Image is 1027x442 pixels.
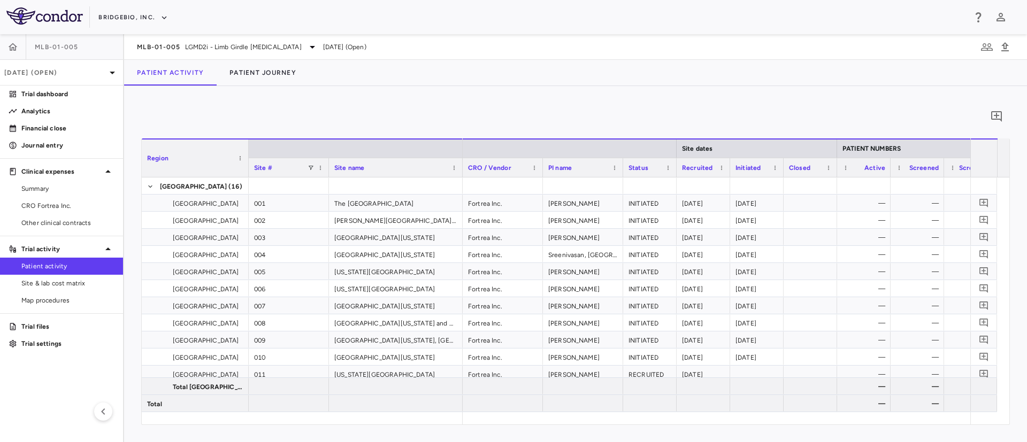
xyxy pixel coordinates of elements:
div: [PERSON_NAME] [543,331,623,348]
div: [GEOGRAPHIC_DATA][US_STATE] [329,297,463,314]
span: Map procedures [21,296,114,305]
img: logo-full-BYUhSk78.svg [6,7,83,25]
span: PATIENT NUMBERS [842,145,901,152]
div: — [954,297,992,314]
svg: Add comment [979,266,989,276]
div: INITIATED [623,314,677,331]
div: Fortrea Inc. [463,263,543,280]
div: [PERSON_NAME] [543,297,623,314]
button: Add comment [977,332,991,347]
div: [DATE] [730,348,784,365]
span: Site name [334,164,364,172]
div: [DATE] [730,331,784,348]
div: — [900,297,939,314]
div: — [847,195,885,212]
div: — [847,212,885,229]
div: — [900,314,939,331]
div: [PERSON_NAME] [543,348,623,365]
div: The [GEOGRAPHIC_DATA] [329,195,463,211]
div: — [847,331,885,348]
p: Trial activity [21,244,102,254]
span: Other clinical contracts [21,218,114,228]
div: Fortrea Inc. [463,195,543,211]
button: Add comment [977,281,991,296]
div: 010 [249,348,329,365]
div: [DATE] [730,246,784,262]
span: [DATE] (Open) [323,42,366,52]
p: Analytics [21,106,114,116]
div: [DATE] [677,263,730,280]
div: [DATE] [677,229,730,245]
button: Add comment [977,264,991,278]
span: [GEOGRAPHIC_DATA] [173,229,239,246]
span: MLB-01-005 [35,43,79,51]
div: — [847,229,885,246]
span: Screened [909,164,939,172]
div: — [954,331,992,348]
div: [PERSON_NAME] [543,195,623,211]
div: [DATE] [730,229,784,245]
div: — [954,378,992,395]
div: [GEOGRAPHIC_DATA][US_STATE], [GEOGRAPHIC_DATA] [329,331,463,348]
div: — [954,395,992,412]
div: Fortrea Inc. [463,348,543,365]
span: [GEOGRAPHIC_DATA] [173,315,239,332]
span: [GEOGRAPHIC_DATA] [173,195,239,212]
p: Clinical expenses [21,167,102,176]
div: Fortrea Inc. [463,366,543,382]
svg: Add comment [979,232,989,242]
div: [US_STATE][GEOGRAPHIC_DATA] [329,366,463,382]
div: — [954,195,992,212]
div: [GEOGRAPHIC_DATA][US_STATE] [329,348,463,365]
div: — [900,195,939,212]
div: 008 [249,314,329,331]
button: Patient Activity [124,60,217,86]
div: [PERSON_NAME] [543,212,623,228]
div: INITIATED [623,331,677,348]
button: Add comment [977,350,991,364]
div: RECRUITED [623,366,677,382]
div: [GEOGRAPHIC_DATA][US_STATE] [329,246,463,262]
span: Summary [21,184,114,193]
span: Site # [254,164,272,172]
button: Add comment [977,315,991,330]
div: — [847,348,885,366]
div: — [954,229,992,246]
span: CRO / Vendor [468,164,511,172]
span: Region [147,154,168,162]
div: [DATE] [677,366,730,382]
span: Site & lab cost matrix [21,278,114,288]
div: INITIATED [623,297,677,314]
span: LGMD2i - Limb Girdle [MEDICAL_DATA] [185,42,302,52]
div: — [954,348,992,366]
button: Add comment [977,230,991,244]
div: [DATE] [730,280,784,297]
p: Trial settings [21,339,114,348]
span: Initiated [735,164,761,172]
div: 003 [249,229,329,245]
div: [DATE] [730,297,784,314]
div: — [954,280,992,297]
div: [DATE] [677,348,730,365]
svg: Add comment [979,317,989,328]
div: Sreenivasan, [GEOGRAPHIC_DATA] [543,246,623,262]
div: — [847,378,885,395]
span: [GEOGRAPHIC_DATA] [173,263,239,281]
div: — [954,246,992,263]
div: 009 [249,331,329,348]
div: 004 [249,246,329,262]
div: [DATE] [677,331,730,348]
div: — [847,314,885,331]
div: — [847,395,885,412]
span: [GEOGRAPHIC_DATA] [160,178,227,195]
div: INITIATED [623,246,677,262]
div: INITIATED [623,212,677,228]
div: 002 [249,212,329,228]
div: Fortrea Inc. [463,229,543,245]
div: — [954,366,992,383]
span: Closed [789,164,810,172]
div: — [900,229,939,246]
button: Add comment [987,107,1006,126]
div: — [900,395,939,412]
div: — [847,263,885,280]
